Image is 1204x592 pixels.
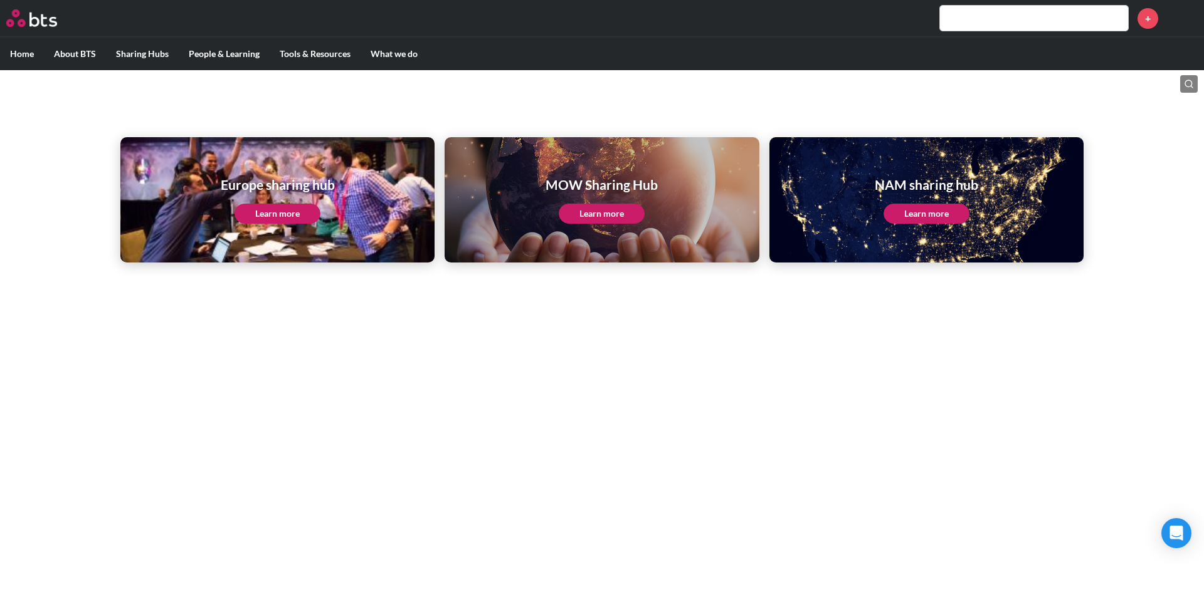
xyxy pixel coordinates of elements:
[361,38,428,70] label: What we do
[1168,3,1198,33] img: Elya Bottiger
[235,204,320,224] a: Learn more
[179,38,270,70] label: People & Learning
[1168,3,1198,33] a: Profile
[559,204,645,224] a: Learn more
[106,38,179,70] label: Sharing Hubs
[6,9,57,27] img: BTS Logo
[546,175,658,194] h1: MOW Sharing Hub
[44,38,106,70] label: About BTS
[1161,518,1191,548] div: Open Intercom Messenger
[875,175,978,194] h1: NAM sharing hub
[6,9,80,27] a: Go home
[884,204,969,224] a: Learn more
[270,38,361,70] label: Tools & Resources
[221,175,335,194] h1: Europe sharing hub
[1138,8,1158,29] a: +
